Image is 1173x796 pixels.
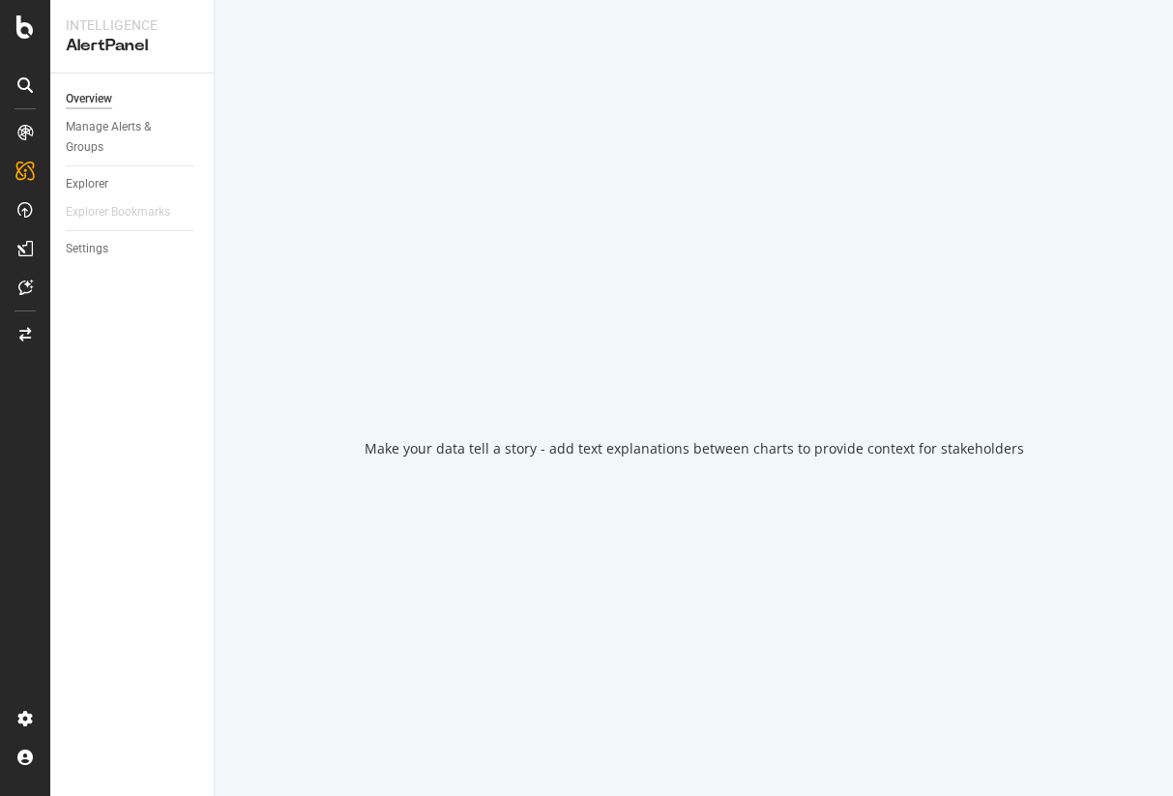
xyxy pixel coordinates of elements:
div: Overview [66,89,112,109]
div: Explorer Bookmarks [66,202,170,222]
a: Manage Alerts & Groups [66,117,200,158]
div: AlertPanel [66,35,198,57]
div: Make your data tell a story - add text explanations between charts to provide context for stakeho... [365,439,1024,458]
div: animation [625,339,764,408]
div: Manage Alerts & Groups [66,117,182,158]
a: Settings [66,239,200,259]
a: Explorer [66,174,200,194]
div: Settings [66,239,108,259]
div: Intelligence [66,15,198,35]
a: Overview [66,89,200,109]
div: Explorer [66,174,108,194]
a: Explorer Bookmarks [66,202,190,222]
